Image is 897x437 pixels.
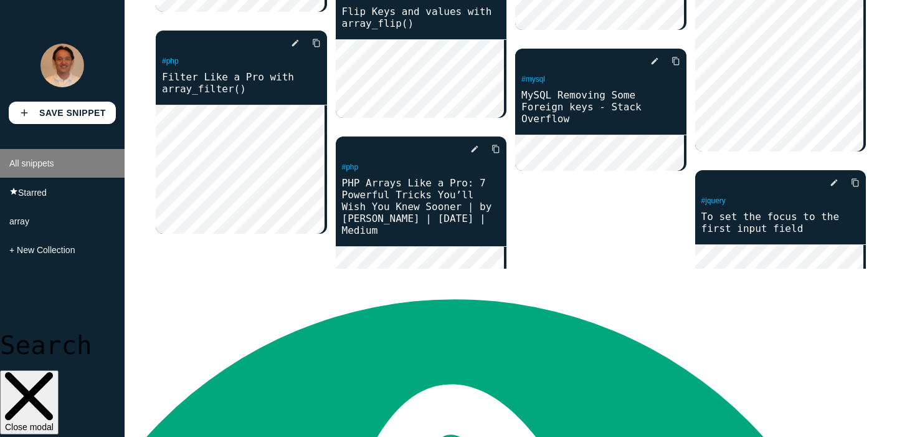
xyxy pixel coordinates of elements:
i: add [19,102,30,124]
a: To set the focus to the first input field [695,209,866,236]
a: addSave Snippet [9,102,116,124]
a: edit [640,50,659,72]
b: Save Snippet [39,108,106,118]
i: content_copy [312,32,321,54]
a: Copy to Clipboard [302,32,321,54]
i: edit [830,171,838,194]
a: #php [342,163,359,171]
i: content_copy [491,138,500,160]
i: edit [470,138,479,160]
a: Copy to Clipboard [841,171,860,194]
i: star [9,187,18,196]
i: content_copy [672,50,680,72]
span: array [9,216,29,226]
a: Copy to Clipboard [482,138,500,160]
a: #jquery [701,196,726,205]
a: edit [281,32,300,54]
img: 952c5ddaa020b897411faae5330eb23f [40,44,84,87]
span: Starred [18,188,47,198]
a: Filter Like a Pro with array_filter() [156,70,327,96]
span: + New Collection [9,245,75,255]
a: edit [820,171,838,194]
span: All snippets [9,158,54,168]
i: edit [650,50,659,72]
a: MySQL Removing Some Foreign keys - Stack Overflow [515,88,686,126]
a: #mysql [521,75,545,84]
a: edit [460,138,479,160]
a: Flip Keys and values with array_flip() [336,4,507,31]
a: Copy to Clipboard [662,50,680,72]
a: #php [162,57,179,65]
i: content_copy [851,171,860,194]
a: PHP Arrays Like a Pro: 7 Powerful Tricks You’ll Wish You Knew Sooner | by [PERSON_NAME] | [DATE] ... [336,176,507,238]
i: edit [291,32,300,54]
